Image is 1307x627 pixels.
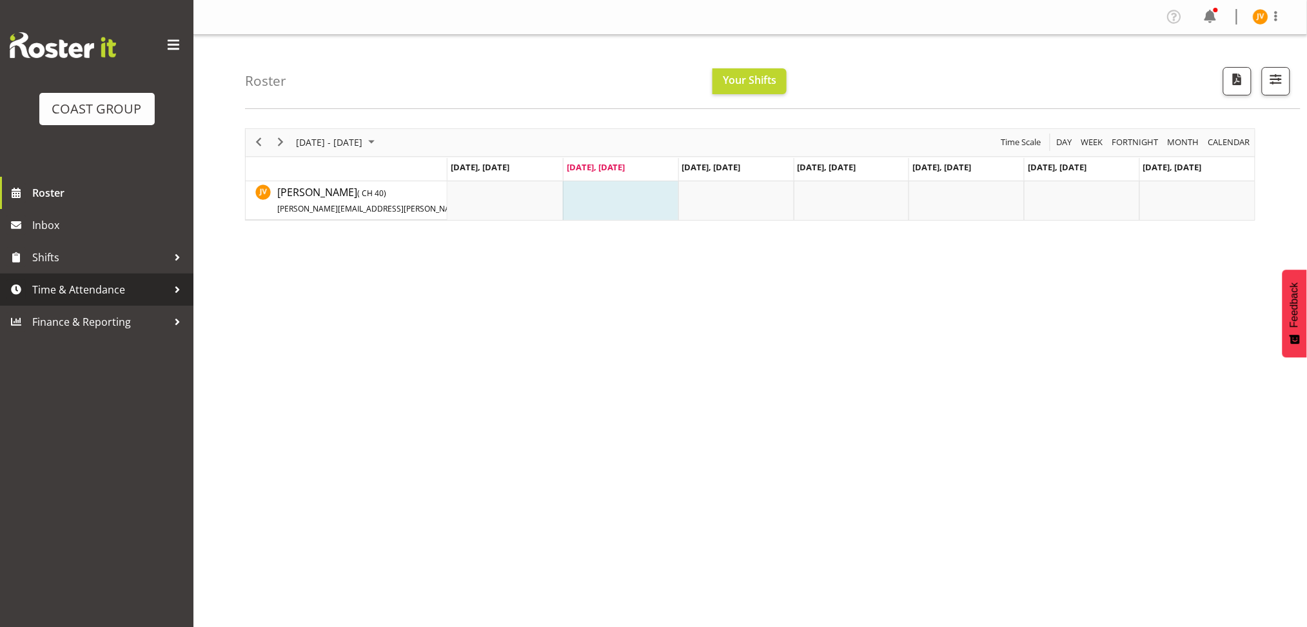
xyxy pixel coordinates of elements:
[1207,134,1252,150] span: calendar
[32,312,168,332] span: Finance & Reporting
[712,68,787,94] button: Your Shifts
[1079,134,1106,150] button: Timeline Week
[798,161,856,173] span: [DATE], [DATE]
[1289,283,1301,328] span: Feedback
[295,134,364,150] span: [DATE] - [DATE]
[250,134,268,150] button: Previous
[1055,134,1075,150] button: Timeline Day
[270,129,291,156] div: next period
[277,185,578,215] span: [PERSON_NAME]
[682,161,741,173] span: [DATE], [DATE]
[1000,134,1043,150] span: Time Scale
[52,99,142,119] div: COAST GROUP
[272,134,290,150] button: Next
[291,129,382,156] div: August 18 - 24, 2025
[248,129,270,156] div: previous period
[567,161,625,173] span: [DATE], [DATE]
[277,184,578,215] a: [PERSON_NAME](CH 40)[PERSON_NAME][EMAIL_ADDRESS][PERSON_NAME][DOMAIN_NAME]
[246,181,447,220] td: Jorgelina Villar resource
[1056,134,1074,150] span: Day
[32,183,187,203] span: Roster
[294,134,380,150] button: August 2025
[1206,134,1253,150] button: Month
[10,32,116,58] img: Rosterit website logo
[1223,67,1252,95] button: Download a PDF of the roster according to the set date range.
[1166,134,1202,150] button: Timeline Month
[451,161,509,173] span: [DATE], [DATE]
[277,203,527,214] span: [PERSON_NAME][EMAIL_ADDRESS][PERSON_NAME][DOMAIN_NAME]
[357,188,386,199] span: ( CH 40)
[1262,67,1290,95] button: Filter Shifts
[447,181,1255,220] table: Timeline Week of August 19, 2025
[245,74,286,88] h4: Roster
[1028,161,1086,173] span: [DATE], [DATE]
[1282,270,1307,357] button: Feedback - Show survey
[1111,134,1160,150] span: Fortnight
[999,134,1044,150] button: Time Scale
[723,73,776,87] span: Your Shifts
[32,215,187,235] span: Inbox
[1166,134,1201,150] span: Month
[1143,161,1202,173] span: [DATE], [DATE]
[1253,9,1268,25] img: jorgelina-villar11067.jpg
[1080,134,1105,150] span: Week
[912,161,971,173] span: [DATE], [DATE]
[1110,134,1161,150] button: Fortnight
[32,248,168,267] span: Shifts
[32,280,168,299] span: Time & Attendance
[245,128,1255,221] div: Timeline Week of August 19, 2025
